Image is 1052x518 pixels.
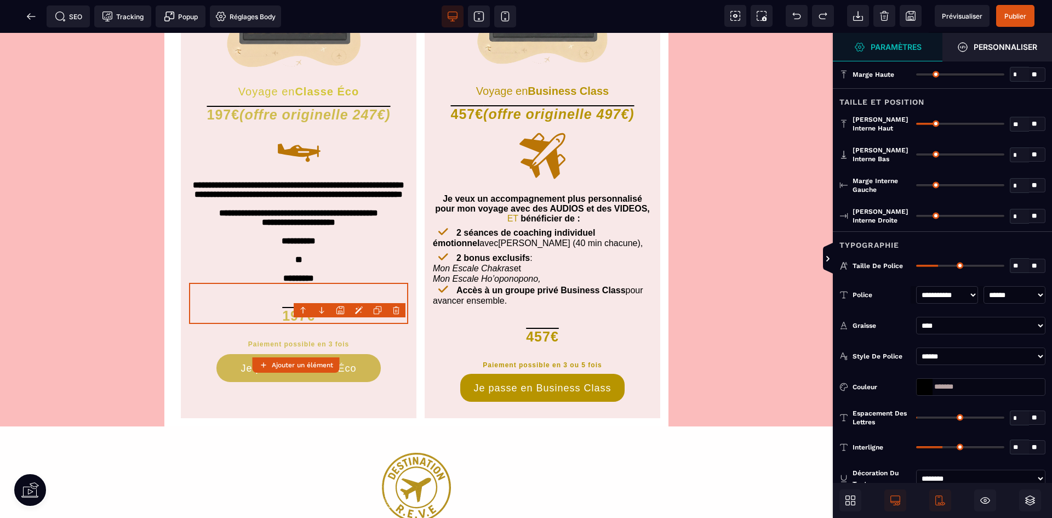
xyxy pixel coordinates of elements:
span: Ouvrir le gestionnaire de styles [833,33,942,61]
img: cb7e6832efad3e898d433e88be7d3600_noun-small-plane-417645-BB7507.svg [272,92,325,145]
div: Police [853,289,911,300]
b: Accès à un groupe privé Business Class [456,253,626,262]
b: Je veux un accompagnement plus personnalisé pour mon voyage avec des AUDIOS et des VIDEOS, bénéfi... [435,161,650,190]
span: Enregistrer [900,5,922,27]
span: Interligne [853,443,883,452]
img: 5a442d4a8f656bbae5fc9cfc9ed2183a_noun-plane-8032710-BB7507.svg [516,96,569,149]
img: 6bc32b15c6a1abf2dae384077174aadc_LOGOT15p.png [382,394,451,489]
div: Typographie [833,231,1052,252]
span: Marge haute [853,70,894,79]
b: 2 bonus exclusifs [456,220,530,230]
button: Je passe en classe Éco [216,321,381,349]
span: Enregistrer le contenu [996,5,1034,27]
strong: Paramètres [871,43,922,51]
span: Ouvrir les calques [1019,489,1041,511]
span: [PERSON_NAME] interne haut [853,115,911,133]
span: Importer [847,5,869,27]
i: Mon Escale Ho’oponopono, [433,241,541,251]
span: Prévisualiser [942,12,982,20]
button: Je passe en Business Class [460,341,625,369]
span: : et [433,220,541,251]
span: Aperçu [935,5,990,27]
span: Publier [1004,12,1026,20]
span: pour avancer ensemble. [433,253,643,272]
div: Couleur [853,382,911,392]
span: Tracking [102,11,144,22]
strong: Personnaliser [974,43,1037,51]
span: Défaire [786,5,808,27]
span: Espacement des lettres [853,409,911,426]
span: Créer une alerte modale [156,5,205,27]
span: [PERSON_NAME] interne droite [853,207,911,225]
span: [PERSON_NAME] interne bas [853,146,911,163]
strong: Ajouter un élément [272,361,333,369]
span: Réglages Body [215,11,276,22]
span: Capture d'écran [751,5,773,27]
span: [PERSON_NAME] (40 min chacune), [498,206,643,215]
span: Voir tablette [468,5,490,27]
i: Mon Escale Chakras [433,231,514,240]
span: Voir les composants [724,5,746,27]
span: Voir mobile [494,5,516,27]
span: Favicon [210,5,281,27]
span: SEO [55,11,82,22]
span: Masquer le bloc [974,489,996,511]
span: Afficher le desktop [884,489,906,511]
span: Marge interne gauche [853,177,911,194]
span: Nettoyage [873,5,895,27]
div: Décoration du texte [853,468,911,489]
span: Afficher les vues [833,243,844,276]
span: Ouvrir les blocs [839,489,861,511]
span: Rétablir [812,5,834,27]
span: Retour [20,5,42,27]
span: Afficher le mobile [929,489,951,511]
b: 2 séances de coaching individuel émotionnel [433,195,595,215]
span: Ouvrir le gestionnaire de styles [942,33,1052,61]
button: Ajouter un élément [253,357,340,373]
span: Voir bureau [442,5,464,27]
span: Popup [164,11,198,22]
span: Taille de police [853,261,903,270]
span: avec [479,206,498,215]
span: Code de suivi [94,5,151,27]
div: Graisse [853,320,911,331]
span: Métadata SEO [47,5,90,27]
div: Taille et position [833,88,1052,109]
div: Style de police [853,351,911,362]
